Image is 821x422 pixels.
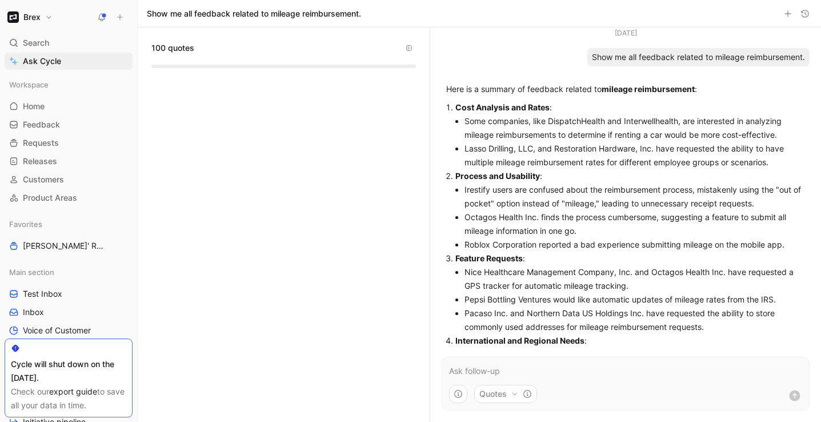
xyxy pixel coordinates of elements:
[9,218,42,230] span: Favorites
[11,357,126,385] div: Cycle will shut down on the [DATE].
[464,293,805,306] li: Pepsi Bottling Ventures would like automatic updates of mileage rates from the IRS.
[23,306,44,318] span: Inbox
[5,98,133,115] a: Home
[5,116,133,133] a: Feedback
[464,238,805,252] li: Roblox Corporation reported a bad experience submitting mileage on the mobile app.
[23,156,57,167] span: Releases
[455,171,540,181] strong: Process and Usability
[23,240,107,252] span: [PERSON_NAME]' Requests
[5,53,133,70] a: Ask Cycle
[23,36,49,50] span: Search
[455,253,523,263] strong: Feature Requests
[23,174,64,185] span: Customers
[474,385,537,403] button: Quotes
[5,264,133,281] div: Main section
[464,183,805,210] li: Irestify users are confused about the reimbursement process, mistakenly using the "out of pocket"...
[23,12,41,22] h1: Brex
[464,265,805,293] li: Nice Healthcare Management Company, Inc. and Octagos Health Inc. have requested a GPS tracker for...
[5,216,133,233] div: Favorites
[455,336,584,345] strong: International and Regional Needs
[602,84,695,94] strong: mileage reimbursement
[587,48,810,66] div: Show me all feedback related to mileage reimbursement.
[5,134,133,152] a: Requests
[151,41,194,55] span: 100 quotes
[23,288,62,300] span: Test Inbox
[446,82,805,96] p: Here is a summary of feedback related to :
[23,54,61,68] span: Ask Cycle
[147,8,361,19] h1: Show me all feedback related to mileage reimbursement.
[464,142,805,169] li: Lasso Drilling, LLC, and Restoration Hardware, Inc. have requested the ability to have multiple m...
[455,101,805,114] p: :
[7,11,19,23] img: Brex
[23,192,77,204] span: Product Areas
[455,252,805,265] p: :
[5,153,133,170] a: Releases
[11,385,126,412] div: Check our to save all your data in time.
[23,325,91,336] span: Voice of Customer
[23,119,60,130] span: Feedback
[464,210,805,238] li: Octagos Health Inc. finds the process cumbersome, suggesting a feature to submit all mileage info...
[5,304,133,321] a: Inbox
[615,27,637,39] div: [DATE]
[455,102,550,112] strong: Cost Analysis and Rates
[23,101,45,112] span: Home
[5,34,133,51] div: Search
[464,306,805,334] li: Pacaso Inc. and Northern Data US Holdings Inc. have requested the ability to store commonly used ...
[5,76,133,93] div: Workspace
[455,169,805,183] p: :
[455,334,805,348] p: :
[49,387,97,396] a: export guide
[5,9,55,25] button: BrexBrex
[5,237,133,254] a: [PERSON_NAME]' Requests
[5,171,133,188] a: Customers
[5,189,133,206] a: Product Areas
[23,137,59,149] span: Requests
[464,114,805,142] li: Some companies, like DispatchHealth and Interwellhealth, are interested in analyzing mileage reim...
[9,266,54,278] span: Main section
[5,285,133,302] a: Test Inbox
[5,322,133,339] a: Voice of Customer
[9,79,49,90] span: Workspace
